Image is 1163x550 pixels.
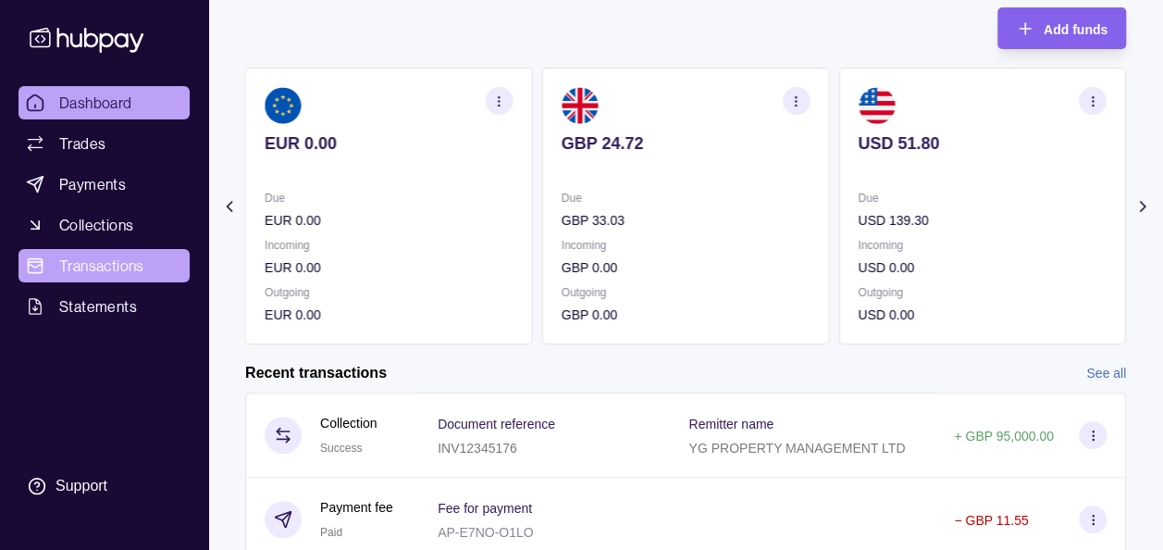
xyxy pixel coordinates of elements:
[265,87,302,124] img: eu
[858,282,1107,303] p: Outgoing
[265,188,513,208] p: Due
[438,417,555,431] p: Document reference
[954,513,1028,528] p: − GBP 11.55
[265,305,513,325] p: EUR 0.00
[56,476,107,496] div: Support
[858,305,1107,325] p: USD 0.00
[562,235,810,256] p: Incoming
[858,133,1107,154] p: USD 51.80
[438,525,533,540] p: AP-E7NO-O1LO
[19,290,190,323] a: Statements
[858,87,895,124] img: us
[562,305,810,325] p: GBP 0.00
[265,257,513,278] p: EUR 0.00
[320,526,342,539] span: Paid
[19,249,190,282] a: Transactions
[562,188,810,208] p: Due
[562,87,599,124] img: gb
[562,282,810,303] p: Outgoing
[265,210,513,231] p: EUR 0.00
[19,86,190,119] a: Dashboard
[19,208,190,242] a: Collections
[265,133,513,154] p: EUR 0.00
[265,282,513,303] p: Outgoing
[858,235,1107,256] p: Incoming
[59,173,126,195] span: Payments
[59,214,133,236] span: Collections
[245,363,387,383] h2: Recent transactions
[562,257,810,278] p: GBP 0.00
[59,92,132,114] span: Dashboard
[19,467,190,506] a: Support
[1044,22,1107,37] span: Add funds
[858,210,1107,231] p: USD 139.30
[858,188,1107,208] p: Due
[438,501,532,516] p: Fee for payment
[320,442,362,455] span: Success
[320,413,377,433] p: Collection
[59,295,137,318] span: Statements
[562,210,810,231] p: GBP 33.03
[562,133,810,154] p: GBP 24.72
[688,417,773,431] p: Remitter name
[265,235,513,256] p: Incoming
[438,441,517,456] p: INV12345176
[1086,363,1126,383] a: See all
[954,429,1054,444] p: + GBP 95,000.00
[59,132,105,155] span: Trades
[858,257,1107,278] p: USD 0.00
[997,7,1126,49] button: Add funds
[19,168,190,201] a: Payments
[320,497,393,518] p: Payment fee
[19,127,190,160] a: Trades
[59,255,144,277] span: Transactions
[688,441,905,456] p: YG PROPERTY MANAGEMENT LTD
